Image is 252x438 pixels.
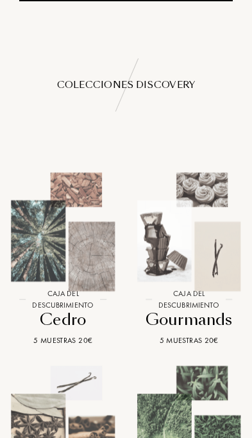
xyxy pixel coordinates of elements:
[15,335,112,346] div: 5 muestras 20€
[141,335,238,346] div: 5 muestras 20€
[19,78,233,92] div: Colecciones Discovery
[15,309,112,331] div: Cedro
[141,309,238,331] div: Gourmands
